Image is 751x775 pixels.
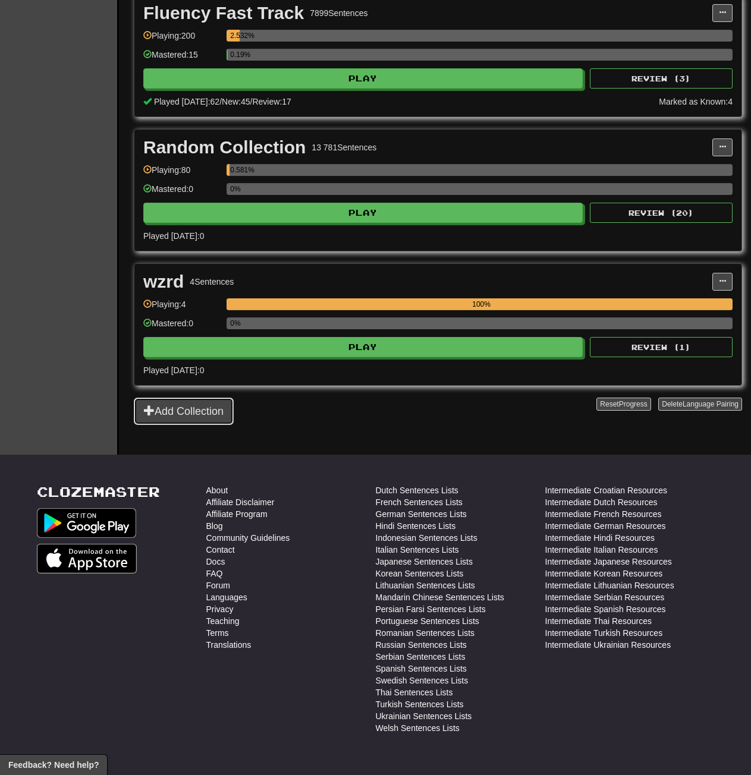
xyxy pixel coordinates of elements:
[154,97,219,106] span: Played [DATE]: 62
[376,675,469,686] a: Swedish Sentences Lists
[37,508,137,538] img: Get it on Google Play
[190,276,234,288] div: 4 Sentences
[206,579,230,591] a: Forum
[143,366,204,375] span: Played [DATE]: 0
[376,568,464,579] a: Korean Sentences Lists
[206,496,275,508] a: Affiliate Disclaimer
[376,532,477,544] a: Indonesian Sentences Lists
[545,579,674,591] a: Intermediate Lithuanian Resources
[230,30,239,42] div: 2.532%
[206,508,268,520] a: Affiliate Program
[658,398,742,411] button: DeleteLanguage Pairing
[545,603,666,615] a: Intermediate Spanish Resources
[545,532,655,544] a: Intermediate Hindi Resources
[143,298,221,318] div: Playing: 4
[143,68,583,89] button: Play
[376,710,472,722] a: Ukrainian Sentences Lists
[376,591,504,603] a: Mandarin Chinese Sentences Lists
[683,400,739,408] span: Language Pairing
[545,627,663,639] a: Intermediate Turkish Resources
[376,686,453,698] a: Thai Sentences Lists
[312,141,376,153] div: 13 781 Sentences
[206,532,290,544] a: Community Guidelines
[545,615,652,627] a: Intermediate Thai Resources
[376,722,460,734] a: Welsh Sentences Lists
[206,568,223,579] a: FAQ
[545,639,671,651] a: Intermediate Ukrainian Resources
[143,231,204,241] span: Played [DATE]: 0
[376,496,463,508] a: French Sentences Lists
[376,484,458,496] a: Dutch Sentences Lists
[143,138,306,156] div: Random Collection
[545,544,658,556] a: Intermediate Italian Resources
[206,603,234,615] a: Privacy
[206,484,228,496] a: About
[143,183,221,203] div: Mastered: 0
[590,337,733,357] button: Review (1)
[596,398,651,411] button: ResetProgress
[206,615,240,627] a: Teaching
[310,7,367,19] div: 7899 Sentences
[376,698,464,710] a: Turkish Sentences Lists
[376,663,467,675] a: Spanish Sentences Lists
[206,520,223,532] a: Blog
[230,298,733,310] div: 100%
[143,164,221,184] div: Playing: 80
[376,615,479,627] a: Portuguese Sentences Lists
[206,544,235,556] a: Contact
[376,651,466,663] a: Serbian Sentences Lists
[219,97,222,106] span: /
[206,591,247,603] a: Languages
[545,484,667,496] a: Intermediate Croatian Resources
[545,568,663,579] a: Intermediate Korean Resources
[376,508,467,520] a: German Sentences Lists
[545,556,672,568] a: Intermediate Japanese Resources
[206,627,229,639] a: Terms
[143,4,304,22] div: Fluency Fast Track
[143,337,583,357] button: Play
[37,484,160,499] a: Clozemaster
[545,591,665,603] a: Intermediate Serbian Resources
[619,400,648,408] span: Progress
[590,68,733,89] button: Review (3)
[222,97,250,106] span: New: 45
[376,579,475,591] a: Lithuanian Sentences Lists
[143,273,184,291] div: wzrd
[143,49,221,68] div: Mastered: 15
[376,639,467,651] a: Russian Sentences Lists
[659,96,733,108] div: Marked as Known: 4
[545,508,662,520] a: Intermediate French Resources
[545,496,658,508] a: Intermediate Dutch Resources
[206,556,225,568] a: Docs
[376,544,459,556] a: Italian Sentences Lists
[143,30,221,49] div: Playing: 200
[545,520,666,532] a: Intermediate German Resources
[206,639,252,651] a: Translations
[376,627,475,639] a: Romanian Sentences Lists
[143,317,221,337] div: Mastered: 0
[143,203,583,223] button: Play
[8,759,99,771] span: Open feedback widget
[250,97,253,106] span: /
[252,97,291,106] span: Review: 17
[37,544,137,574] img: Get it on App Store
[376,603,486,615] a: Persian Farsi Sentences Lists
[590,203,733,223] button: Review (20)
[376,556,473,568] a: Japanese Sentences Lists
[376,520,456,532] a: Hindi Sentences Lists
[134,398,234,425] button: Add Collection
